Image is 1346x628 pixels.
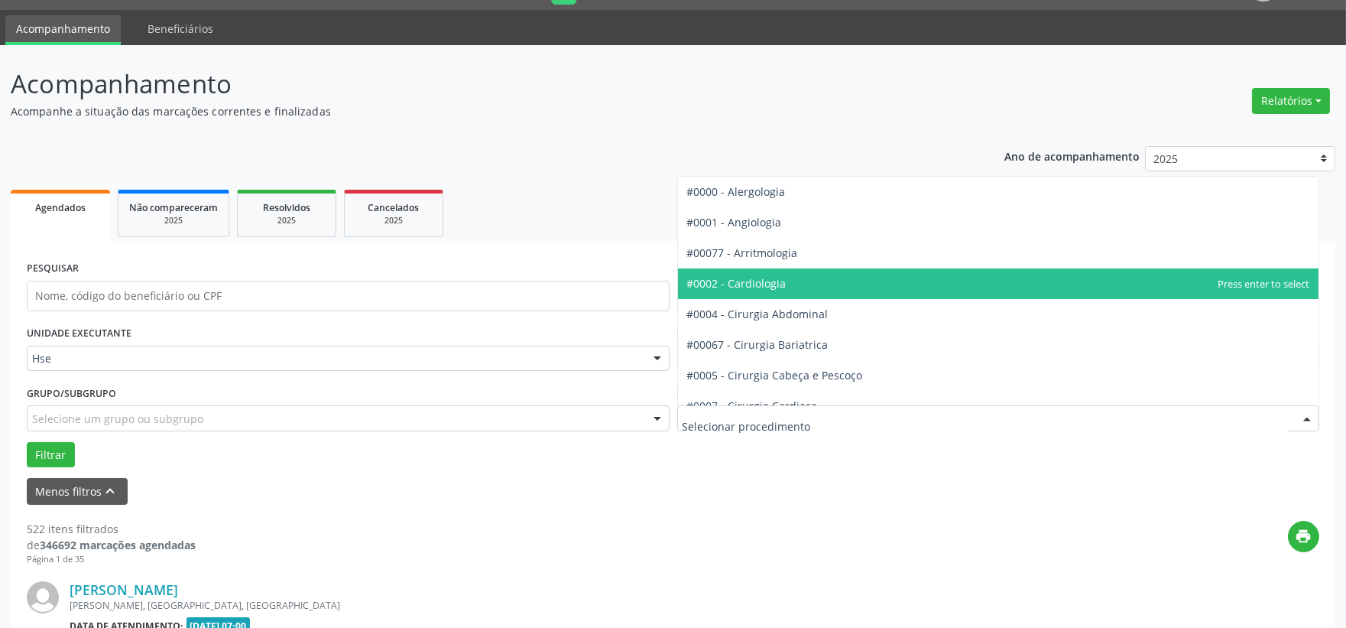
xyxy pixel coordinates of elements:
[27,281,670,311] input: Nome, código do beneficiário ou CPF
[248,215,325,226] div: 2025
[129,201,218,214] span: Não compareceram
[32,351,638,366] span: Hse
[1004,146,1140,165] p: Ano de acompanhamento
[687,307,829,321] span: #0004 - Cirurgia Abdominal
[35,201,86,214] span: Agendados
[70,581,178,598] a: [PERSON_NAME]
[11,65,938,103] p: Acompanhamento
[129,215,218,226] div: 2025
[40,538,196,552] strong: 346692 marcações agendadas
[5,15,121,45] a: Acompanhamento
[687,184,786,199] span: #0000 - Alergologia
[687,215,782,229] span: #0001 - Angiologia
[27,581,59,613] img: img
[27,322,131,346] label: UNIDADE EXECUTANTE
[687,246,798,260] span: #00077 - Arritmologia
[27,442,75,468] button: Filtrar
[27,521,196,537] div: 522 itens filtrados
[368,201,420,214] span: Cancelados
[687,368,863,382] span: #0005 - Cirurgia Cabeça e Pescoço
[102,483,119,499] i: keyboard_arrow_up
[683,411,1289,441] input: Selecionar procedimento
[70,599,1090,612] div: [PERSON_NAME], [GEOGRAPHIC_DATA], [GEOGRAPHIC_DATA]
[1288,521,1319,552] button: print
[355,215,432,226] div: 2025
[27,382,116,405] label: Grupo/Subgrupo
[137,15,224,42] a: Beneficiários
[27,257,79,281] label: PESQUISAR
[687,276,787,291] span: #0002 - Cardiologia
[27,537,196,553] div: de
[1252,88,1330,114] button: Relatórios
[263,201,310,214] span: Resolvidos
[27,553,196,566] div: Página 1 de 35
[687,399,818,413] span: #0007 - Cirurgia Cardiaca
[1296,528,1312,545] i: print
[687,337,829,352] span: #00067 - Cirurgia Bariatrica
[32,411,203,427] span: Selecione um grupo ou subgrupo
[11,103,938,119] p: Acompanhe a situação das marcações correntes e finalizadas
[27,478,128,505] button: Menos filtroskeyboard_arrow_up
